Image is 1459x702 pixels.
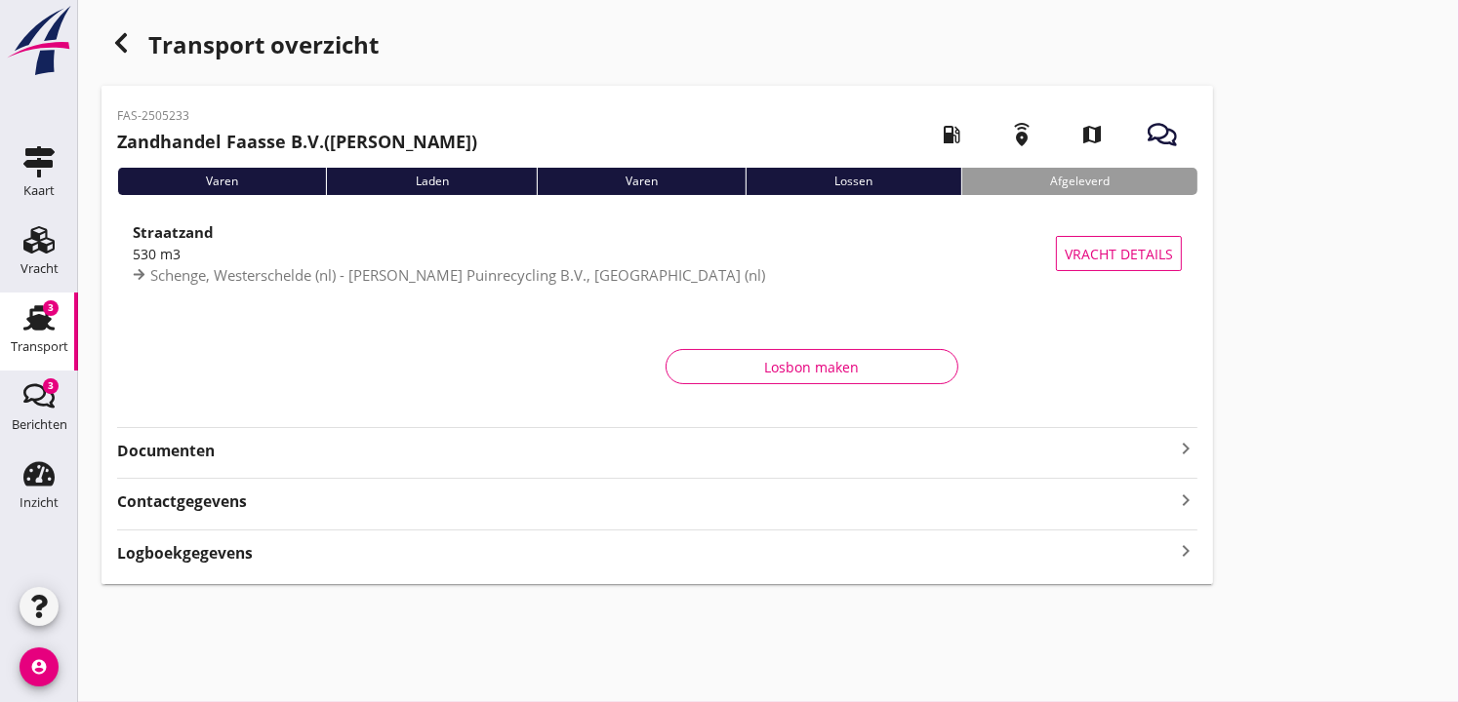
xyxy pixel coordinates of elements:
i: account_circle [20,647,59,686]
div: Varen [537,168,746,195]
i: keyboard_arrow_right [1174,437,1197,460]
div: Transport overzicht [101,23,1213,70]
strong: Contactgegevens [117,490,247,513]
strong: Straatzand [133,222,214,242]
a: Straatzand530 m3Schenge, Westerschelde (nl) - [PERSON_NAME] Puinrecycling B.V., [GEOGRAPHIC_DATA]... [117,211,1197,296]
img: logo-small.a267ee39.svg [4,5,74,77]
div: Transport [11,340,68,353]
div: 3 [43,378,59,394]
h2: ([PERSON_NAME]) [117,129,477,155]
i: map [1065,107,1119,162]
i: local_gas_station [924,107,979,162]
div: Varen [117,168,326,195]
i: keyboard_arrow_right [1174,538,1197,565]
strong: Documenten [117,440,1174,462]
i: keyboard_arrow_right [1174,487,1197,513]
span: Vracht details [1065,244,1173,264]
div: Lossen [746,168,960,195]
div: 530 m3 [133,244,1056,264]
div: Afgeleverd [961,168,1197,195]
div: 3 [43,300,59,316]
span: Schenge, Westerschelde (nl) - [PERSON_NAME] Puinrecycling B.V., [GEOGRAPHIC_DATA] (nl) [150,265,765,285]
div: Inzicht [20,496,59,509]
i: emergency_share [994,107,1049,162]
div: Kaart [23,184,55,197]
div: Vracht [20,262,59,275]
strong: Zandhandel Faasse B.V. [117,130,324,153]
div: Berichten [12,418,67,431]
div: Losbon maken [682,357,942,377]
button: Vracht details [1056,236,1182,271]
p: FAS-2505233 [117,107,477,125]
div: Laden [326,168,536,195]
button: Losbon maken [666,349,958,384]
strong: Logboekgegevens [117,542,253,565]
